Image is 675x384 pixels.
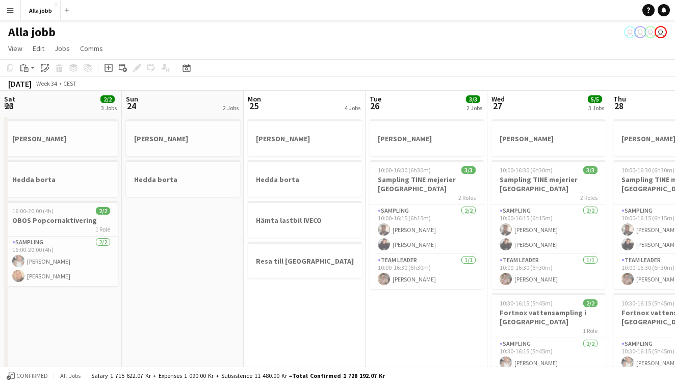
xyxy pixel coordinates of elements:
[126,160,240,197] app-job-card: Hedda borta
[370,254,484,289] app-card-role: Team Leader1/110:00-16:30 (6h30m)[PERSON_NAME]
[370,119,484,156] app-job-card: [PERSON_NAME]
[491,160,606,289] app-job-card: 10:00-16:30 (6h30m)3/3Sampling TINE mejerier [GEOGRAPHIC_DATA]2 RolesSampling2/210:00-16:15 (6h15...
[223,104,239,112] div: 2 Jobs
[4,134,118,143] h3: [PERSON_NAME]
[12,207,54,215] span: 16:00-20:00 (4h)
[248,119,362,156] app-job-card: [PERSON_NAME]
[490,100,505,112] span: 27
[500,166,553,174] span: 10:00-16:30 (6h30m)
[370,175,484,193] h3: Sampling TINE mejerier [GEOGRAPHIC_DATA]
[466,104,482,112] div: 2 Jobs
[583,166,598,174] span: 3/3
[4,175,118,184] h3: Hedda borta
[248,160,362,197] app-job-card: Hedda borta
[613,94,626,104] span: Thu
[345,104,360,112] div: 4 Jobs
[580,194,598,201] span: 2 Roles
[126,119,240,156] app-job-card: [PERSON_NAME]
[21,1,61,20] button: Alla jobb
[58,372,83,379] span: All jobs
[370,134,484,143] h3: [PERSON_NAME]
[491,94,505,104] span: Wed
[8,24,56,40] h1: Alla jobb
[95,225,110,233] span: 1 Role
[378,166,431,174] span: 10:00-16:30 (6h30m)
[621,166,674,174] span: 10:00-16:30 (6h30m)
[466,95,480,103] span: 3/3
[655,26,667,38] app-user-avatar: Stina Dahl
[583,299,598,307] span: 2/2
[248,257,362,266] h3: Resa till [GEOGRAPHIC_DATA]
[370,160,484,289] app-job-card: 10:00-16:30 (6h30m)3/3Sampling TINE mejerier [GEOGRAPHIC_DATA]2 RolesSampling2/210:00-16:15 (6h15...
[5,370,49,381] button: Confirmed
[63,80,76,87] div: CEST
[491,254,606,289] app-card-role: Team Leader1/110:00-16:30 (6h30m)[PERSON_NAME]
[500,299,553,307] span: 10:30-16:15 (5h45m)
[588,104,604,112] div: 3 Jobs
[246,100,261,112] span: 25
[248,94,261,104] span: Mon
[4,94,15,104] span: Sat
[248,134,362,143] h3: [PERSON_NAME]
[248,175,362,184] h3: Hedda borta
[34,80,59,87] span: Week 34
[248,201,362,238] app-job-card: Hämta lastbil IVECO
[91,372,385,379] div: Salary 1 715 622.07 kr + Expenses 1 090.00 kr + Subsistence 11 480.00 kr =
[644,26,657,38] app-user-avatar: Hedda Lagerbielke
[491,134,606,143] h3: [PERSON_NAME]
[124,100,138,112] span: 24
[491,205,606,254] app-card-role: Sampling2/210:00-16:15 (6h15m)[PERSON_NAME][PERSON_NAME]
[126,134,240,143] h3: [PERSON_NAME]
[461,166,476,174] span: 3/3
[248,242,362,278] app-job-card: Resa till [GEOGRAPHIC_DATA]
[4,216,118,225] h3: OBOS Popcornaktivering
[50,42,74,55] a: Jobs
[491,175,606,193] h3: Sampling TINE mejerier [GEOGRAPHIC_DATA]
[621,299,674,307] span: 10:30-16:15 (5h45m)
[100,95,115,103] span: 2/2
[491,119,606,156] div: [PERSON_NAME]
[96,207,110,215] span: 2/2
[612,100,626,112] span: 28
[4,119,118,156] app-job-card: [PERSON_NAME]
[4,160,118,197] app-job-card: Hedda borta
[634,26,646,38] app-user-avatar: Hedda Lagerbielke
[458,194,476,201] span: 2 Roles
[4,42,27,55] a: View
[491,308,606,326] h3: Fortnox vattensampling i [GEOGRAPHIC_DATA]
[33,44,44,53] span: Edit
[292,372,385,379] span: Total Confirmed 1 728 192.07 kr
[4,237,118,286] app-card-role: Sampling2/216:00-20:00 (4h)[PERSON_NAME][PERSON_NAME]
[16,372,48,379] span: Confirmed
[588,95,602,103] span: 5/5
[126,175,240,184] h3: Hedda borta
[368,100,381,112] span: 26
[583,327,598,335] span: 1 Role
[8,44,22,53] span: View
[8,79,32,89] div: [DATE]
[76,42,107,55] a: Comms
[55,44,70,53] span: Jobs
[126,94,138,104] span: Sun
[370,94,381,104] span: Tue
[624,26,636,38] app-user-avatar: August Löfgren
[101,104,117,112] div: 3 Jobs
[248,216,362,225] h3: Hämta lastbil IVECO
[370,205,484,254] app-card-role: Sampling2/210:00-16:15 (6h15m)[PERSON_NAME][PERSON_NAME]
[3,100,15,112] span: 23
[4,201,118,286] app-job-card: 16:00-20:00 (4h)2/2OBOS Popcornaktivering1 RoleSampling2/216:00-20:00 (4h)[PERSON_NAME][PERSON_NAME]
[80,44,103,53] span: Comms
[29,42,48,55] a: Edit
